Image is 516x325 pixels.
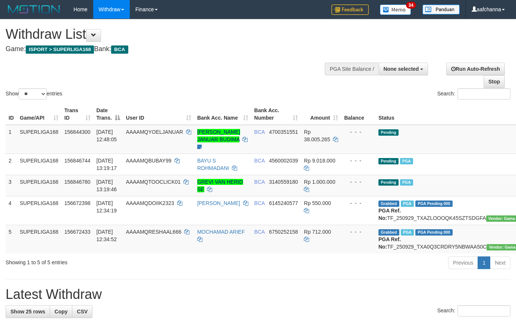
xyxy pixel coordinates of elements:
[17,104,62,125] th: Game/API: activate to sort column ascending
[415,201,453,207] span: PGA Pending
[50,305,72,318] a: Copy
[406,2,416,9] span: 34
[19,88,47,100] select: Showentries
[254,179,265,185] span: BCA
[448,256,478,269] a: Previous
[457,305,510,316] input: Search:
[344,178,372,186] div: - - -
[6,27,337,42] h1: Withdraw List
[457,88,510,100] input: Search:
[6,287,510,302] h1: Latest Withdraw
[54,309,67,315] span: Copy
[197,158,229,171] a: BAYU S ROHMADANI
[422,4,460,15] img: panduan.png
[344,228,372,236] div: - - -
[400,158,413,164] span: Marked by aafsoycanthlai
[325,63,378,75] div: PGA Site Balance /
[344,128,372,136] div: - - -
[64,179,91,185] span: 156846780
[254,158,265,164] span: BCA
[17,196,62,225] td: SUPERLIGA168
[17,125,62,154] td: SUPERLIGA168
[72,305,92,318] a: CSV
[97,129,117,142] span: [DATE] 12:48:05
[400,179,413,186] span: Marked by aafsoycanthlai
[384,66,419,72] span: None selected
[437,305,510,316] label: Search:
[446,63,505,75] a: Run Auto-Refresh
[490,256,510,269] a: Next
[378,236,401,250] b: PGA Ref. No:
[197,200,240,206] a: [PERSON_NAME]
[111,45,128,54] span: BCA
[6,125,17,154] td: 1
[6,225,17,253] td: 5
[341,104,375,125] th: Balance
[17,175,62,196] td: SUPERLIGA168
[6,104,17,125] th: ID
[77,309,88,315] span: CSV
[97,200,117,214] span: [DATE] 12:34:19
[254,200,265,206] span: BCA
[17,225,62,253] td: SUPERLIGA168
[6,88,62,100] label: Show entries
[126,158,172,164] span: AAAAMQBUBAY99
[304,200,331,206] span: Rp 550.000
[254,229,265,235] span: BCA
[378,229,399,236] span: Grabbed
[17,154,62,175] td: SUPERLIGA168
[254,129,265,135] span: BCA
[97,158,117,171] span: [DATE] 13:19:17
[378,179,399,186] span: Pending
[401,229,414,236] span: Marked by aafsoycanthlai
[344,157,372,164] div: - - -
[64,200,91,206] span: 156672398
[269,158,298,164] span: Copy 4560002039 to clipboard
[269,229,298,235] span: Copy 6750252158 to clipboard
[126,129,183,135] span: AAAAMQYOELJANUAR
[304,179,335,185] span: Rp 1.000.000
[126,229,182,235] span: AAAAMQRESHAAL666
[478,256,490,269] a: 1
[6,45,337,53] h4: Game: Bank:
[10,309,45,315] span: Show 25 rows
[126,200,174,206] span: AAAAMQDOIIK2323
[6,4,62,15] img: MOTION_logo.png
[197,179,243,192] a: GREVI VAN HERID SE
[401,201,414,207] span: Marked by aafsoycanthlai
[6,256,210,266] div: Showing 1 to 5 of 5 entries
[251,104,301,125] th: Bank Acc. Number: activate to sort column ascending
[269,200,298,206] span: Copy 6145240577 to clipboard
[6,305,50,318] a: Show 25 rows
[197,229,245,235] a: MOCHAMAD ARIEF
[379,63,428,75] button: None selected
[304,158,335,164] span: Rp 9.018.000
[194,104,251,125] th: Bank Acc. Name: activate to sort column ascending
[64,158,91,164] span: 156846744
[378,158,399,164] span: Pending
[269,179,298,185] span: Copy 3140559180 to clipboard
[344,199,372,207] div: - - -
[6,196,17,225] td: 4
[269,129,298,135] span: Copy 4700351551 to clipboard
[378,208,401,221] b: PGA Ref. No:
[123,104,194,125] th: User ID: activate to sort column ascending
[64,229,91,235] span: 156672433
[97,179,117,192] span: [DATE] 13:19:46
[380,4,411,15] img: Button%20Memo.svg
[97,229,117,242] span: [DATE] 12:34:52
[126,179,181,185] span: AAAAMQTOOCLICK01
[6,154,17,175] td: 2
[415,229,453,236] span: PGA Pending
[378,201,399,207] span: Grabbed
[197,129,240,142] a: [PERSON_NAME] JANUAR BUDIMA
[378,129,399,136] span: Pending
[304,129,330,142] span: Rp 38.005.265
[62,104,94,125] th: Trans ID: activate to sort column ascending
[304,229,331,235] span: Rp 712.000
[26,45,94,54] span: ISPORT > SUPERLIGA168
[437,88,510,100] label: Search:
[64,129,91,135] span: 156844300
[94,104,123,125] th: Date Trans.: activate to sort column descending
[6,175,17,196] td: 3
